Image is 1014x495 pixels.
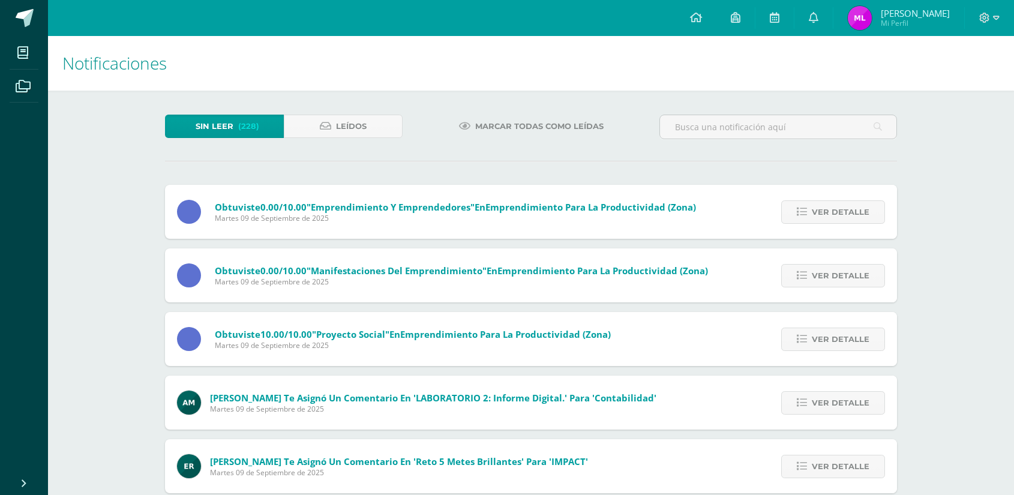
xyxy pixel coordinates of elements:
a: Sin leer(228) [165,115,284,138]
span: Martes 09 de Septiembre de 2025 [210,467,588,478]
span: Leídos [336,115,367,137]
span: "Emprendimiento y emprendedores" [307,201,475,213]
span: "Proyecto social" [312,328,389,340]
span: Obtuviste en [215,265,708,277]
span: Ver detalle [812,201,869,223]
span: Emprendimiento para la Productividad (zona) [485,201,696,213]
span: [PERSON_NAME] [881,7,950,19]
span: Ver detalle [812,265,869,287]
span: Marcar todas como leídas [475,115,604,137]
span: Mi Perfil [881,18,950,28]
span: Emprendimiento para la Productividad (zona) [497,265,708,277]
span: Ver detalle [812,392,869,414]
span: 0.00/10.00 [260,265,307,277]
span: Martes 09 de Septiembre de 2025 [215,277,708,287]
span: Martes 09 de Septiembre de 2025 [210,404,656,414]
span: (228) [238,115,259,137]
img: 43406b00e4edbe00e0fe2658b7eb63de.png [177,454,201,478]
a: Leídos [284,115,403,138]
span: Notificaciones [62,52,167,74]
span: 10.00/10.00 [260,328,312,340]
span: 0.00/10.00 [260,201,307,213]
span: "Manifestaciones del emprendimiento" [307,265,487,277]
input: Busca una notificación aquí [660,115,896,139]
span: [PERSON_NAME] te asignó un comentario en 'Reto 5 Metes Brillantes' para 'IMPACT' [210,455,588,467]
span: Martes 09 de Septiembre de 2025 [215,213,696,223]
span: Emprendimiento para la Productividad (zona) [400,328,611,340]
img: 592dee0693bd753a85c15accea0873b1.png [848,6,872,30]
span: Obtuviste en [215,328,611,340]
span: Sin leer [196,115,233,137]
span: Obtuviste en [215,201,696,213]
a: Marcar todas como leídas [444,115,619,138]
span: Ver detalle [812,328,869,350]
span: Ver detalle [812,455,869,478]
img: 6e92675d869eb295716253c72d38e6e7.png [177,391,201,415]
span: Martes 09 de Septiembre de 2025 [215,340,611,350]
span: [PERSON_NAME] te asignó un comentario en 'LABORATORIO 2: Informe digital.' para 'Contabilidad' [210,392,656,404]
